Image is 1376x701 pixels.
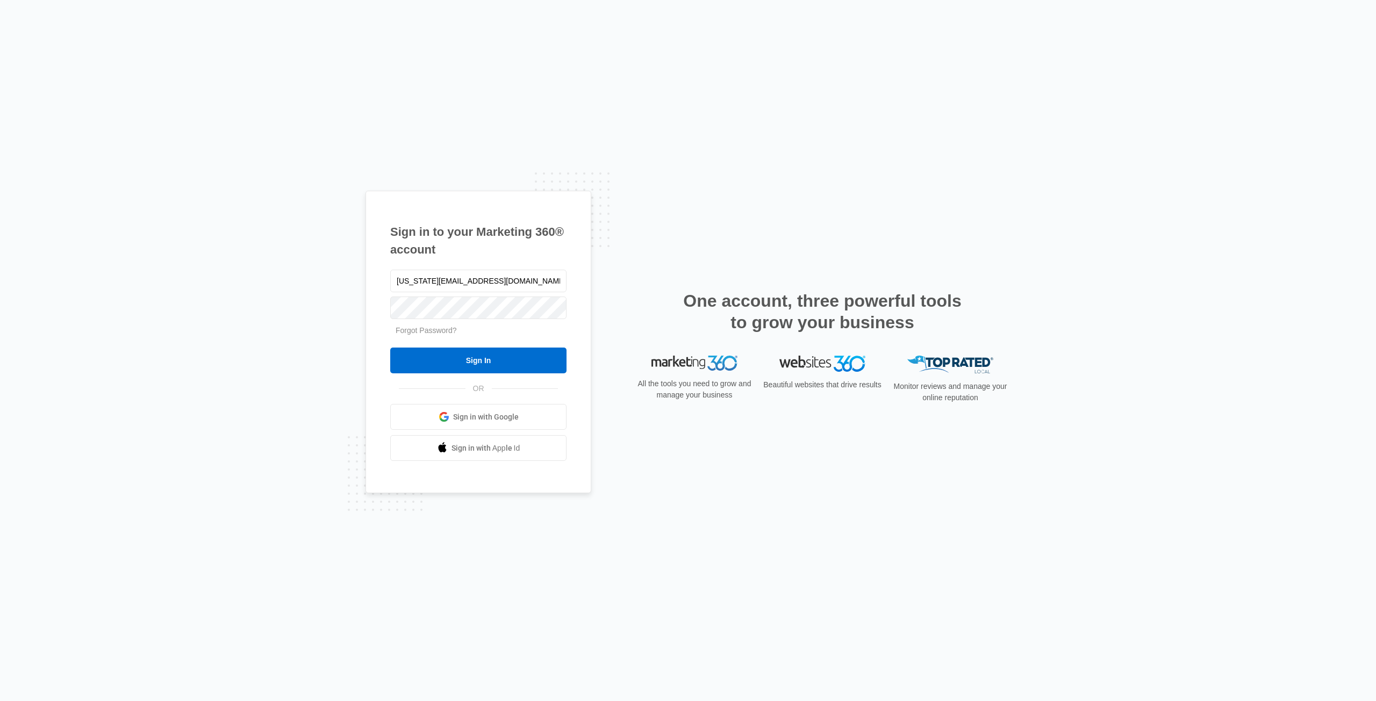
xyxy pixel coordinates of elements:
p: All the tools you need to grow and manage your business [634,378,755,401]
span: Sign in with Google [453,411,519,423]
input: Email [390,270,567,292]
p: Monitor reviews and manage your online reputation [890,381,1010,403]
input: Sign In [390,348,567,373]
a: Sign in with Apple Id [390,435,567,461]
h1: Sign in to your Marketing 360® account [390,223,567,258]
a: Forgot Password? [396,326,457,335]
span: Sign in with Apple Id [451,443,520,454]
a: Sign in with Google [390,404,567,430]
img: Websites 360 [779,356,865,371]
h2: One account, three powerful tools to grow your business [680,290,965,333]
img: Top Rated Local [907,356,993,373]
p: Beautiful websites that drive results [762,379,883,391]
span: OR [465,383,492,394]
img: Marketing 360 [651,356,737,371]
